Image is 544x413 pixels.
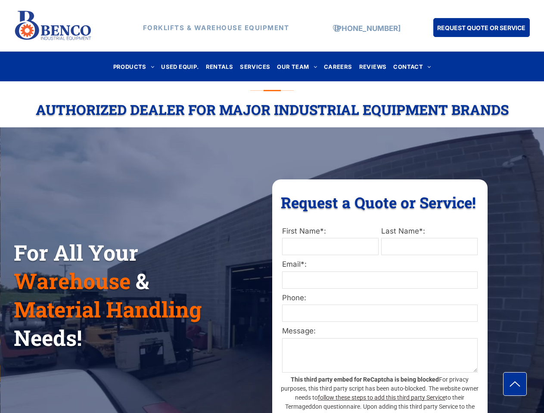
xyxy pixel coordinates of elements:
strong: FORKLIFTS & WAREHOUSE EQUIPMENT [143,24,289,32]
span: Request a Quote or Service! [281,192,476,212]
strong: This third party embed for ReCaptcha is being blocked [291,376,439,383]
a: REQUEST QUOTE OR SERVICE [433,18,530,37]
span: Material Handling [14,295,202,324]
a: RENTALS [202,61,237,72]
span: Warehouse [14,267,131,295]
a: REVIEWS [356,61,390,72]
label: First Name*: [282,226,379,237]
a: CAREERS [320,61,356,72]
span: REQUEST QUOTE OR SERVICE [437,20,525,36]
label: Email*: [282,259,478,270]
a: USED EQUIP. [158,61,202,72]
label: Phone: [282,293,478,304]
span: Authorized Dealer For Major Industrial Equipment Brands [36,100,509,119]
a: [PHONE_NUMBER] [334,24,401,33]
label: Message: [282,326,478,337]
a: CONTACT [390,61,434,72]
span: & [136,267,149,295]
span: Needs! [14,324,82,352]
a: follow these steps to add this third party Service [318,394,445,401]
span: For All Your [14,238,138,267]
label: Last Name*: [381,226,478,237]
a: SERVICES [236,61,274,72]
a: OUR TEAM [274,61,320,72]
a: PRODUCTS [110,61,158,72]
